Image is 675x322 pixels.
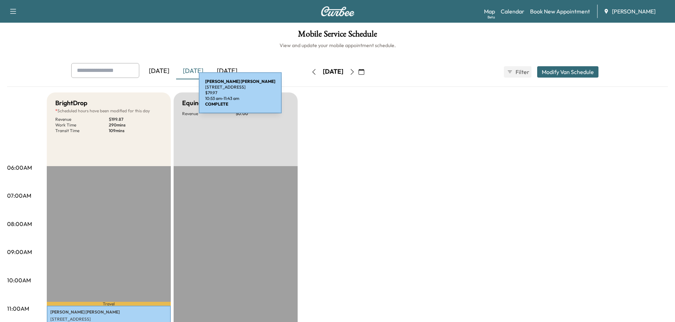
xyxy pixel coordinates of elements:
p: Transit Time [55,128,109,134]
p: Work Time [55,122,109,128]
h1: Mobile Service Schedule [7,30,668,42]
div: [DATE] [210,63,244,79]
a: Book New Appointment [530,7,590,16]
p: $ 0.00 [236,111,289,117]
h6: View and update your mobile appointment schedule. [7,42,668,49]
button: Filter [504,66,531,78]
div: [DATE] [176,63,210,79]
p: 11:00AM [7,304,29,313]
a: Calendar [501,7,524,16]
h5: Equinox [182,98,205,108]
p: 09:00AM [7,248,32,256]
img: Curbee Logo [321,6,355,16]
p: [STREET_ADDRESS] [50,316,167,322]
p: 06:00AM [7,163,32,172]
div: Beta [488,15,495,20]
p: 10:00AM [7,276,31,284]
p: 290 mins [109,122,162,128]
div: [DATE] [323,67,343,76]
div: [DATE] [142,63,176,79]
p: Scheduled hours have been modified for this day [55,108,162,114]
p: 07:00AM [7,191,31,200]
p: 08:00AM [7,220,32,228]
p: Travel [47,302,171,306]
p: [PERSON_NAME] [PERSON_NAME] [50,309,167,315]
p: Revenue [182,111,236,117]
h5: BrightDrop [55,98,88,108]
button: Modify Van Schedule [537,66,598,78]
p: 109 mins [109,128,162,134]
p: $ 199.87 [109,117,162,122]
a: MapBeta [484,7,495,16]
span: [PERSON_NAME] [612,7,656,16]
span: Filter [516,68,528,76]
p: Revenue [55,117,109,122]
